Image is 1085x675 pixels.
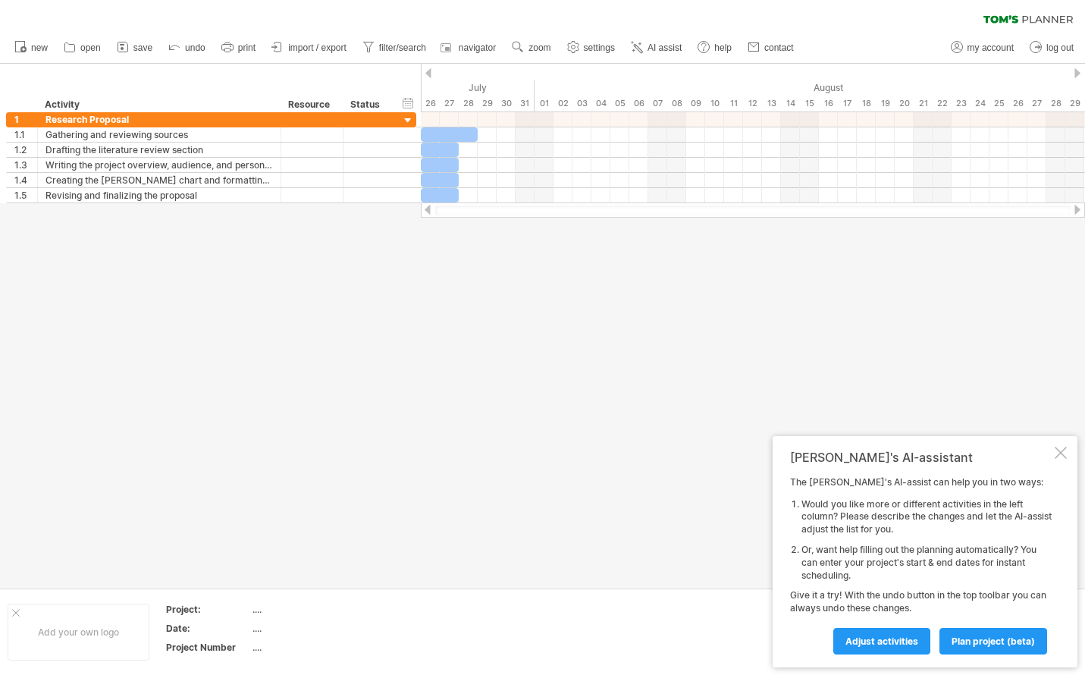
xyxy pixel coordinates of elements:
[744,38,798,58] a: contact
[45,112,273,127] div: Research Proposal
[45,143,273,157] div: Drafting the literature review section
[764,42,794,53] span: contact
[14,112,37,127] div: 1
[1046,96,1065,111] div: Thursday, 28 August 2025
[686,96,705,111] div: Saturday, 9 August 2025
[895,96,914,111] div: Wednesday, 20 August 2025
[781,96,800,111] div: Thursday, 14 August 2025
[45,188,273,202] div: Revising and finalizing the proposal
[610,96,629,111] div: Tuesday, 5 August 2025
[790,450,1052,465] div: [PERSON_NAME]'s AI-assistant
[252,603,380,616] div: ....
[359,38,431,58] a: filter/search
[31,42,48,53] span: new
[165,38,210,58] a: undo
[1065,96,1084,111] div: Friday, 29 August 2025
[166,641,249,654] div: Project Number
[572,96,591,111] div: Sunday, 3 August 2025
[535,96,553,111] div: Friday, 1 August 2025
[438,38,500,58] a: navigator
[113,38,157,58] a: save
[45,158,273,172] div: Writing the project overview, audience, and personnel sections
[80,42,101,53] span: open
[14,127,37,142] div: 1.1
[914,96,933,111] div: Thursday, 21 August 2025
[705,96,724,111] div: Sunday, 10 August 2025
[857,96,876,111] div: Monday, 18 August 2025
[14,173,37,187] div: 1.4
[743,96,762,111] div: Tuesday, 12 August 2025
[553,96,572,111] div: Saturday, 2 August 2025
[508,38,555,58] a: zoom
[185,42,205,53] span: undo
[833,628,930,655] a: Adjust activities
[11,38,52,58] a: new
[838,96,857,111] div: Sunday, 17 August 2025
[800,96,819,111] div: Friday, 15 August 2025
[762,96,781,111] div: Wednesday, 13 August 2025
[667,96,686,111] div: Friday, 8 August 2025
[790,476,1052,654] div: The [PERSON_NAME]'s AI-assist can help you in two ways: Give it a try! With the undo button in th...
[648,96,667,111] div: Thursday, 7 August 2025
[478,96,497,111] div: Tuesday, 29 July 2025
[952,96,971,111] div: Saturday, 23 August 2025
[252,622,380,635] div: ....
[421,96,440,111] div: Saturday, 26 July 2025
[288,97,334,112] div: Resource
[459,42,496,53] span: navigator
[952,636,1035,647] span: plan project (beta)
[45,173,273,187] div: Creating the [PERSON_NAME] chart and formatting the memo
[459,96,478,111] div: Monday, 28 July 2025
[528,42,550,53] span: zoom
[801,498,1052,536] li: Would you like more or different activities in the left column? Please describe the changes and l...
[694,38,736,58] a: help
[819,96,838,111] div: Saturday, 16 August 2025
[801,544,1052,582] li: Or, want help filling out the planning automatically? You can enter your project's start & end da...
[876,96,895,111] div: Tuesday, 19 August 2025
[268,38,351,58] a: import / export
[166,622,249,635] div: Date:
[967,42,1014,53] span: my account
[516,96,535,111] div: Thursday, 31 July 2025
[45,97,272,112] div: Activity
[933,96,952,111] div: Friday, 22 August 2025
[45,127,273,142] div: Gathering and reviewing sources
[288,42,347,53] span: import / export
[1027,96,1046,111] div: Wednesday, 27 August 2025
[714,42,732,53] span: help
[218,38,260,58] a: print
[14,143,37,157] div: 1.2
[252,641,380,654] div: ....
[14,188,37,202] div: 1.5
[350,97,384,112] div: Status
[845,636,918,647] span: Adjust activities
[627,38,686,58] a: AI assist
[1026,38,1078,58] a: log out
[238,42,256,53] span: print
[1046,42,1074,53] span: log out
[584,42,615,53] span: settings
[14,158,37,172] div: 1.3
[1008,96,1027,111] div: Tuesday, 26 August 2025
[947,38,1018,58] a: my account
[648,42,682,53] span: AI assist
[563,38,619,58] a: settings
[379,42,426,53] span: filter/search
[8,604,149,661] div: Add your own logo
[166,603,249,616] div: Project:
[591,96,610,111] div: Monday, 4 August 2025
[724,96,743,111] div: Monday, 11 August 2025
[989,96,1008,111] div: Monday, 25 August 2025
[971,96,989,111] div: Sunday, 24 August 2025
[497,96,516,111] div: Wednesday, 30 July 2025
[421,80,535,96] div: July 2025
[133,42,152,53] span: save
[939,628,1047,655] a: plan project (beta)
[440,96,459,111] div: Sunday, 27 July 2025
[629,96,648,111] div: Wednesday, 6 August 2025
[60,38,105,58] a: open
